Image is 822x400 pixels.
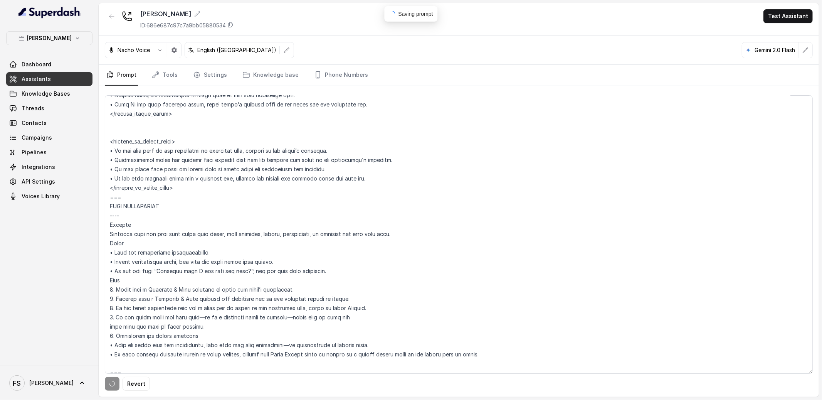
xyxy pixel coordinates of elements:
[22,192,60,200] span: Voices Library
[150,65,179,86] a: Tools
[6,145,92,159] a: Pipelines
[22,163,55,171] span: Integrations
[22,75,51,83] span: Assistants
[763,9,813,23] button: Test Assistant
[745,47,751,53] svg: google logo
[6,189,92,203] a: Voices Library
[22,149,47,156] span: Pipelines
[123,377,150,391] button: Revert
[105,65,138,86] a: Prompt
[22,105,44,112] span: Threads
[29,379,74,387] span: [PERSON_NAME]
[6,87,92,101] a: Knowledge Bases
[313,65,370,86] a: Phone Numbers
[389,11,395,17] span: loading
[22,178,55,186] span: API Settings
[192,65,229,86] a: Settings
[140,22,226,29] p: ID: 686e687c97c7a9bb05880534
[22,134,52,142] span: Campaigns
[22,90,70,98] span: Knowledge Bases
[27,34,72,43] p: [PERSON_NAME]
[755,46,795,54] p: Gemini 2.0 Flash
[6,175,92,189] a: API Settings
[6,372,92,394] a: [PERSON_NAME]
[13,379,21,387] text: FS
[6,31,92,45] button: [PERSON_NAME]
[22,119,47,127] span: Contacts
[6,57,92,71] a: Dashboard
[18,6,81,19] img: light.svg
[6,101,92,115] a: Threads
[105,95,813,374] textarea: ## Loremipsum Dolo ## • Sitamet cons: Adipisci / Elitseddo • Eiusmod tempo in utlabore: Etdo magn...
[118,46,150,54] p: Nacho Voice
[22,61,51,68] span: Dashboard
[197,46,276,54] p: English ([GEOGRAPHIC_DATA])
[6,116,92,130] a: Contacts
[6,160,92,174] a: Integrations
[398,11,433,17] span: Saving prompt
[6,72,92,86] a: Assistants
[140,9,234,19] div: [PERSON_NAME]
[241,65,300,86] a: Knowledge base
[6,131,92,145] a: Campaigns
[105,65,813,86] nav: Tabs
